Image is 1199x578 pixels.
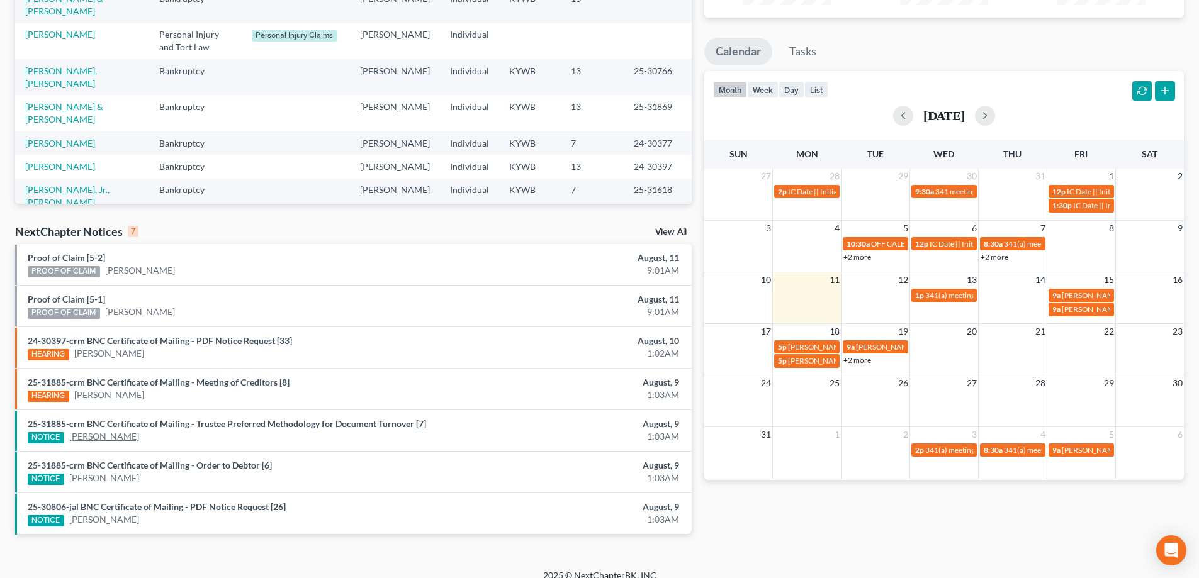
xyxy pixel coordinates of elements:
[74,389,144,401] a: [PERSON_NAME]
[69,430,139,443] a: [PERSON_NAME]
[561,95,624,131] td: 13
[1142,148,1157,159] span: Sat
[440,59,499,95] td: Individual
[440,95,499,131] td: Individual
[470,501,679,513] div: August, 9
[915,187,934,196] span: 9:30a
[867,148,884,159] span: Tue
[796,148,818,159] span: Mon
[149,95,242,131] td: Bankruptcy
[1034,169,1047,184] span: 31
[788,342,1047,352] span: [PERSON_NAME] (7) Last day to oppose discharge or dischargeability is [DATE]
[15,224,138,239] div: NextChapter Notices
[1074,148,1088,159] span: Fri
[1039,221,1047,236] span: 7
[350,59,440,95] td: [PERSON_NAME]
[1176,221,1184,236] span: 9
[1103,272,1115,287] span: 15
[470,459,679,472] div: August, 9
[778,356,787,365] span: 5p
[470,418,679,430] div: August, 9
[897,324,909,339] span: 19
[149,179,242,214] td: Bankruptcy
[902,427,909,442] span: 2
[760,375,772,391] span: 24
[843,252,871,262] a: +2 more
[760,427,772,442] span: 31
[933,148,954,159] span: Wed
[28,515,64,526] div: NOTICE
[28,294,105,304] a: Proof of Claim [5-1]
[1103,375,1115,391] span: 29
[470,472,679,484] div: 1:03AM
[704,38,772,65] a: Calendar
[788,187,988,196] span: IC Date || Initial interview & client setup for [PERSON_NAME]
[499,95,561,131] td: KYWB
[833,427,841,442] span: 1
[713,81,747,98] button: month
[470,335,679,347] div: August, 10
[923,109,965,122] h2: [DATE]
[729,148,748,159] span: Sun
[470,430,679,443] div: 1:03AM
[470,293,679,306] div: August, 11
[28,432,64,443] div: NOTICE
[1039,427,1047,442] span: 4
[915,291,924,300] span: 1p
[828,324,841,339] span: 18
[470,306,679,318] div: 9:01AM
[624,131,692,155] td: 24-30377
[350,23,440,59] td: [PERSON_NAME]
[1034,272,1047,287] span: 14
[470,252,679,264] div: August, 11
[624,59,692,95] td: 25-30766
[561,155,624,178] td: 13
[925,445,1113,455] span: 341(a) meeting for [PERSON_NAME] & [PERSON_NAME]
[897,375,909,391] span: 26
[1003,148,1022,159] span: Thu
[915,239,928,248] span: 12p
[1004,445,1125,455] span: 341(a) meeting for [PERSON_NAME]
[25,65,97,89] a: [PERSON_NAME], [PERSON_NAME]
[1052,445,1061,455] span: 9a
[760,324,772,339] span: 17
[28,474,64,485] div: NOTICE
[971,427,978,442] span: 3
[69,472,139,484] a: [PERSON_NAME]
[871,239,1025,248] span: OFF CALENDAR hearing for [PERSON_NAME]
[847,342,855,352] span: 9a
[778,187,787,196] span: 2p
[440,155,499,178] td: Individual
[779,81,804,98] button: day
[655,228,687,236] a: View All
[1034,375,1047,391] span: 28
[925,291,1047,300] span: 341(a) meeting for [PERSON_NAME]
[804,81,828,98] button: list
[28,252,105,263] a: Proof of Claim [5-2]
[252,30,337,42] div: Personal Injury Claims
[1103,324,1115,339] span: 22
[935,187,1048,196] span: 341 meeting for [PERSON_NAME]
[778,38,828,65] a: Tasks
[902,221,909,236] span: 5
[778,342,787,352] span: 5p
[897,272,909,287] span: 12
[1171,324,1184,339] span: 23
[1171,272,1184,287] span: 16
[149,59,242,95] td: Bankruptcy
[1108,169,1115,184] span: 1
[1176,427,1184,442] span: 6
[984,445,1003,455] span: 8:30a
[624,155,692,178] td: 24-30397
[930,239,1130,248] span: IC Date || Initial interview & client setup for [PERSON_NAME]
[843,355,871,365] a: +2 more
[28,418,426,429] a: 25-31885-crm BNC Certificate of Mailing - Trustee Preferred Methodology for Document Turnover [7]
[25,184,110,208] a: [PERSON_NAME], Jr., [PERSON_NAME]
[105,264,175,277] a: [PERSON_NAME]
[624,179,692,214] td: 25-31618
[499,59,561,95] td: KYWB
[1171,375,1184,391] span: 30
[74,347,144,360] a: [PERSON_NAME]
[624,95,692,131] td: 25-31869
[788,356,1038,365] span: [PERSON_NAME] Last day to oppose discharge or dischargeability is [DATE].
